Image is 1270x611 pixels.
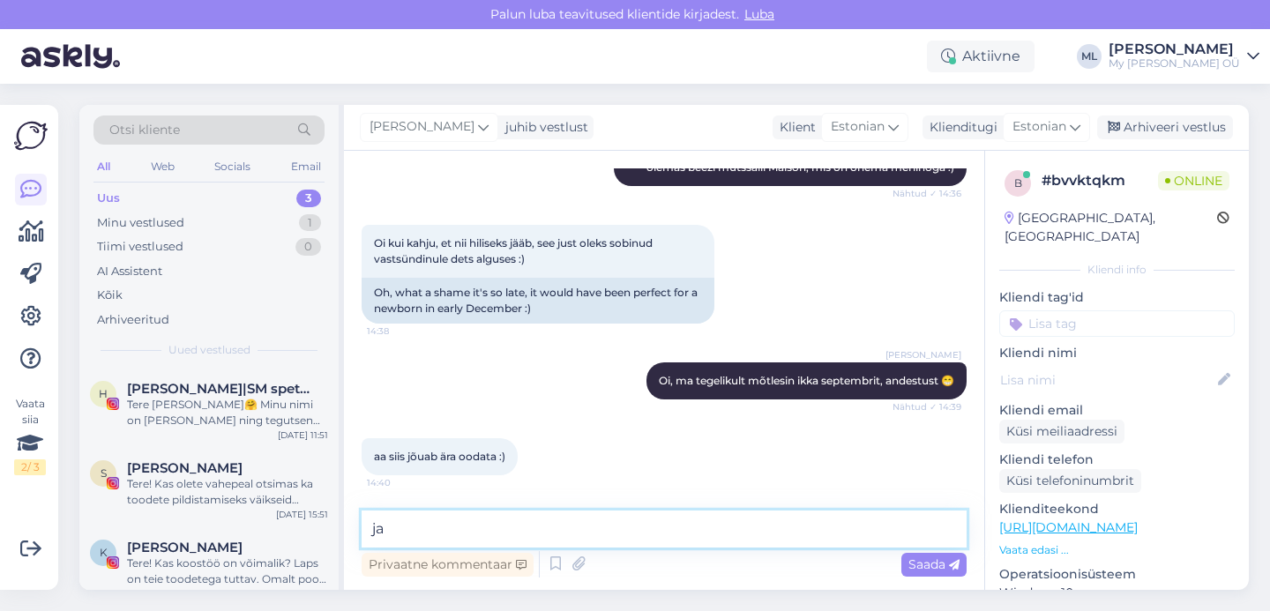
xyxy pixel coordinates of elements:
[362,553,534,577] div: Privaatne kommentaar
[127,540,243,555] span: Ksenia Gaponenko
[127,460,243,476] span: Sandra Kõiv
[999,401,1235,420] p: Kliendi email
[999,451,1235,469] p: Kliendi telefon
[109,121,180,139] span: Otsi kliente
[127,476,328,508] div: Tere! Kas olete vahepeal otsimas ka toodete pildistamiseks väikseid modelle? Mul oleks pakkuda su...
[893,400,961,414] span: Nähtud ✓ 14:39
[773,118,816,137] div: Klient
[1042,170,1158,191] div: # bvvktqkm
[999,262,1235,278] div: Kliendi info
[14,459,46,475] div: 2 / 3
[14,396,46,475] div: Vaata siia
[93,155,114,178] div: All
[101,466,107,480] span: S
[296,190,321,207] div: 3
[908,556,960,572] span: Saada
[99,387,108,400] span: H
[923,118,997,137] div: Klienditugi
[97,263,162,280] div: AI Assistent
[97,214,184,232] div: Minu vestlused
[999,500,1235,518] p: Klienditeekond
[374,450,505,463] span: aa siis jõuab ära oodata :)
[362,278,714,324] div: Oh, what a shame it's so late, it would have been perfect for a newborn in early December :)
[97,311,169,329] div: Arhiveeritud
[367,324,433,338] span: 14:38
[999,344,1235,362] p: Kliendi nimi
[927,41,1035,72] div: Aktiivne
[999,420,1124,443] div: Küsi meiliaadressi
[999,519,1138,535] a: [URL][DOMAIN_NAME]
[147,155,178,178] div: Web
[100,546,108,559] span: K
[885,348,961,361] span: [PERSON_NAME]
[999,288,1235,307] p: Kliendi tag'id
[299,214,321,232] div: 1
[370,117,474,137] span: [PERSON_NAME]
[893,187,961,200] span: Nähtud ✓ 14:36
[1109,56,1240,71] div: My [PERSON_NAME] OÜ
[831,117,885,137] span: Estonian
[999,565,1235,584] p: Operatsioonisüsteem
[1109,42,1240,56] div: [PERSON_NAME]
[1158,171,1229,190] span: Online
[211,155,254,178] div: Socials
[127,381,310,397] span: Hanna Pukk|SM spetsialist|UGC
[999,310,1235,337] input: Lisa tag
[127,397,328,428] div: Tere [PERSON_NAME]🤗 Minu nimi on [PERSON_NAME] ning tegutsen Instagramis sisuloojana.[PERSON_NAME...
[739,6,780,22] span: Luba
[1005,209,1217,246] div: [GEOGRAPHIC_DATA], [GEOGRAPHIC_DATA]
[273,587,328,600] div: [DATE] 14:39
[1097,115,1233,139] div: Arhiveeri vestlus
[1077,44,1102,69] div: ML
[97,190,120,207] div: Uus
[14,119,48,153] img: Askly Logo
[168,342,250,358] span: Uued vestlused
[278,428,328,442] div: [DATE] 11:51
[288,155,325,178] div: Email
[276,508,328,521] div: [DATE] 15:51
[1014,176,1022,190] span: b
[999,542,1235,558] p: Vaata edasi ...
[97,287,123,304] div: Kõik
[1109,42,1259,71] a: [PERSON_NAME]My [PERSON_NAME] OÜ
[999,584,1235,602] p: Windows 10
[659,374,954,387] span: Oi, ma tegelikult mõtlesin ikka septembrit, andestust 😁
[97,238,183,256] div: Tiimi vestlused
[999,469,1141,493] div: Küsi telefoninumbrit
[127,555,328,587] div: Tere! Kas koostöö on võimalik? Laps on teie toodetega tuttav. Omalt poolt saan pakkuda ilusaid fo...
[362,510,967,548] textarea: ja
[374,236,655,265] span: Oi kui kahju, et nii hiliseks jääb, see just oleks sobinud vastsündinule dets alguses :)
[367,476,433,489] span: 14:40
[295,238,321,256] div: 0
[498,118,588,137] div: juhib vestlust
[1012,117,1066,137] span: Estonian
[1000,370,1214,390] input: Lisa nimi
